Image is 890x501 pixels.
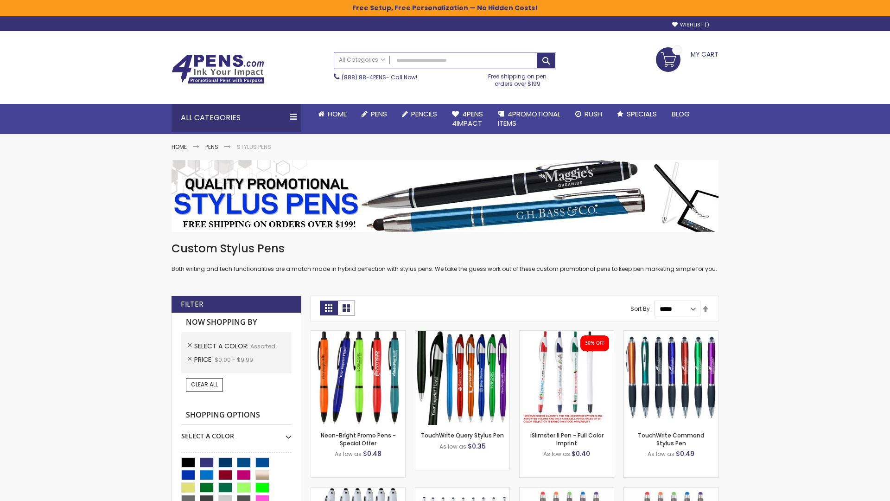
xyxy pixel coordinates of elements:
[172,54,264,84] img: 4Pens Custom Pens and Promotional Products
[415,331,509,425] img: TouchWrite Query Stylus Pen-Assorted
[543,450,570,458] span: As low as
[520,331,614,425] img: iSlimster II - Full Color-Assorted
[411,109,437,119] span: Pencils
[664,104,697,124] a: Blog
[172,143,187,151] a: Home
[610,104,664,124] a: Specials
[572,449,590,458] span: $0.40
[415,487,509,495] a: Stiletto Advertising Stylus Pens-Assorted
[215,356,253,364] span: $0.00 - $9.99
[439,443,466,450] span: As low as
[394,104,445,124] a: Pencils
[311,104,354,124] a: Home
[415,330,509,338] a: TouchWrite Query Stylus Pen-Assorted
[181,425,292,441] div: Select A Color
[237,143,271,151] strong: Stylus Pens
[479,69,557,88] div: Free shipping on pen orders over $199
[585,340,604,347] div: 30% OFF
[172,241,718,273] div: Both writing and tech functionalities are a match made in hybrid perfection with stylus pens. We ...
[498,109,560,128] span: 4PROMOTIONAL ITEMS
[520,330,614,338] a: iSlimster II - Full Color-Assorted
[648,450,674,458] span: As low as
[172,104,301,132] div: All Categories
[624,330,718,338] a: TouchWrite Command Stylus Pen-Assorted
[627,109,657,119] span: Specials
[181,405,292,425] strong: Shopping Options
[520,487,614,495] a: Islander Softy Gel Pen with Stylus-Assorted
[672,109,690,119] span: Blog
[194,341,250,351] span: Select A Color
[354,104,394,124] a: Pens
[624,331,718,425] img: TouchWrite Command Stylus Pen-Assorted
[363,449,381,458] span: $0.48
[181,299,203,309] strong: Filter
[445,104,490,134] a: 4Pens4impact
[638,431,704,447] a: TouchWrite Command Stylus Pen
[311,331,405,425] img: Neon-Bright Promo Pens-Assorted
[186,378,223,391] a: Clear All
[585,109,602,119] span: Rush
[205,143,218,151] a: Pens
[250,342,275,350] span: Assorted
[530,431,604,447] a: iSlimster II Pen - Full Color Imprint
[311,487,405,495] a: Kimberly Logo Stylus Pens-Assorted
[342,73,386,81] a: (888) 88-4PENS
[624,487,718,495] a: Islander Softy Gel with Stylus - ColorJet Imprint-Assorted
[172,241,718,256] h1: Custom Stylus Pens
[335,450,362,458] span: As low as
[191,380,218,388] span: Clear All
[630,305,650,313] label: Sort By
[194,355,215,364] span: Price
[490,104,568,134] a: 4PROMOTIONALITEMS
[328,109,347,119] span: Home
[181,313,292,332] strong: Now Shopping by
[568,104,610,124] a: Rush
[339,56,385,64] span: All Categories
[172,160,718,232] img: Stylus Pens
[342,73,417,81] span: - Call Now!
[672,21,709,28] a: Wishlist
[311,330,405,338] a: Neon-Bright Promo Pens-Assorted
[321,431,396,447] a: Neon-Bright Promo Pens - Special Offer
[468,442,486,451] span: $0.35
[421,431,504,439] a: TouchWrite Query Stylus Pen
[371,109,387,119] span: Pens
[676,449,694,458] span: $0.49
[320,301,337,315] strong: Grid
[334,52,390,68] a: All Categories
[452,109,483,128] span: 4Pens 4impact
